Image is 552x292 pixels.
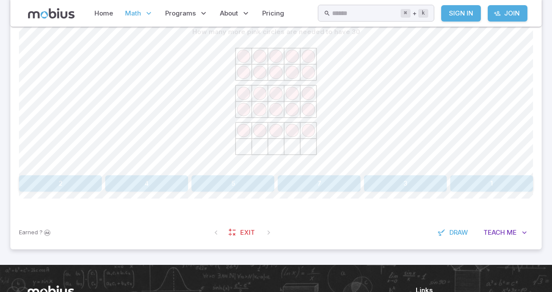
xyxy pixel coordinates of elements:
span: Exit [240,228,255,237]
a: Join [488,5,527,22]
button: Draw [433,224,474,241]
button: TeachMe [477,224,533,241]
span: On First Question [208,225,224,240]
span: About [220,9,238,18]
button: 5 [191,175,274,192]
a: Pricing [260,3,287,23]
span: Earned [19,228,38,237]
span: Math [125,9,141,18]
button: 3 [364,175,447,192]
a: Home [92,3,116,23]
span: Teach [483,228,505,237]
button: 4 [105,175,188,192]
span: Draw [449,228,468,237]
a: Exit [224,224,261,241]
div: + [401,8,428,19]
span: Programs [165,9,196,18]
p: How many more pink circles are needed to have 30 [192,27,360,37]
kbd: k [418,9,428,18]
p: Sign In to earn Mobius dollars [19,228,52,237]
kbd: ⌘ [401,9,411,18]
span: ? [40,228,43,237]
button: 1 [450,175,533,192]
span: On Latest Question [261,225,276,240]
span: Me [507,228,517,237]
button: 7 [278,175,361,192]
a: Sign In [441,5,481,22]
button: 2 [19,175,102,192]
